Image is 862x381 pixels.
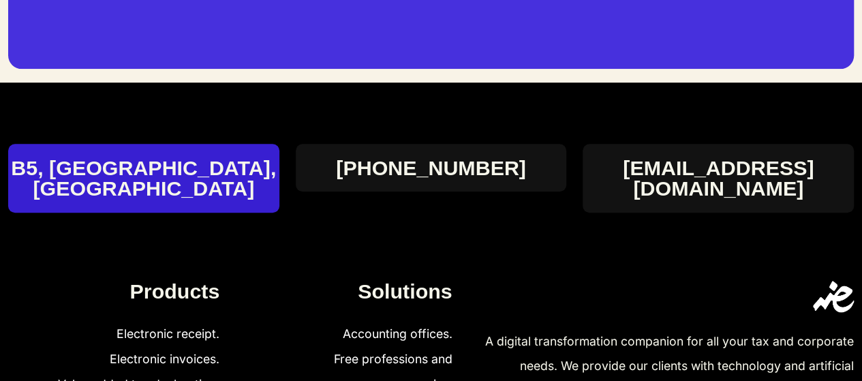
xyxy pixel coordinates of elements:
font: Solutions [358,279,452,303]
font: [PHONE_NUMBER] [336,156,526,179]
a: [PHONE_NUMBER] [336,157,526,178]
a: Accounting offices. [262,322,452,347]
a: Electronic receipt. [30,322,219,347]
img: eDariba [813,281,854,312]
font: Accounting offices. [343,326,452,341]
font: Products [130,279,220,303]
font: Electronic receipt. [117,326,219,341]
font: [EMAIL_ADDRESS][DOMAIN_NAME] [623,156,814,200]
font: Electronic invoices. [110,352,219,366]
a: [EMAIL_ADDRESS][DOMAIN_NAME] [583,157,854,199]
font: B5, [GEOGRAPHIC_DATA], [GEOGRAPHIC_DATA] [11,156,276,200]
a: Electronic invoices. [30,347,219,372]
